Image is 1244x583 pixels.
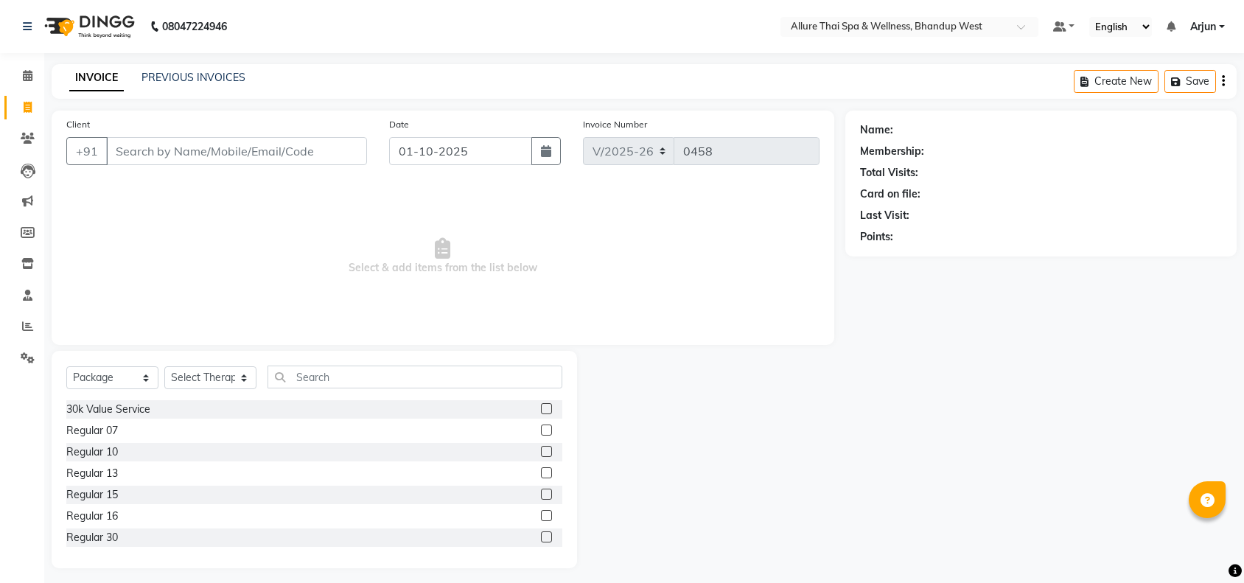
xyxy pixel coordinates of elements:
button: +91 [66,137,108,165]
div: Card on file: [860,186,920,202]
iframe: chat widget [1182,524,1229,568]
button: Save [1164,70,1216,93]
label: Date [389,118,409,131]
a: PREVIOUS INVOICES [141,71,245,84]
input: Search [268,366,562,388]
div: Points: [860,229,893,245]
div: Regular 10 [66,444,118,460]
div: Regular 30 [66,530,118,545]
div: Membership: [860,144,924,159]
b: 08047224946 [162,6,227,47]
img: logo [38,6,139,47]
label: Invoice Number [583,118,647,131]
span: Arjun [1190,19,1216,35]
div: Regular 16 [66,509,118,524]
div: Regular 07 [66,423,118,439]
div: Name: [860,122,893,138]
input: Search by Name/Mobile/Email/Code [106,137,367,165]
div: Regular 15 [66,487,118,503]
button: Create New [1074,70,1159,93]
label: Client [66,118,90,131]
span: Select & add items from the list below [66,183,820,330]
div: Last Visit: [860,208,909,223]
a: INVOICE [69,65,124,91]
div: Regular 13 [66,466,118,481]
div: Total Visits: [860,165,918,181]
div: 30k Value Service [66,402,150,417]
